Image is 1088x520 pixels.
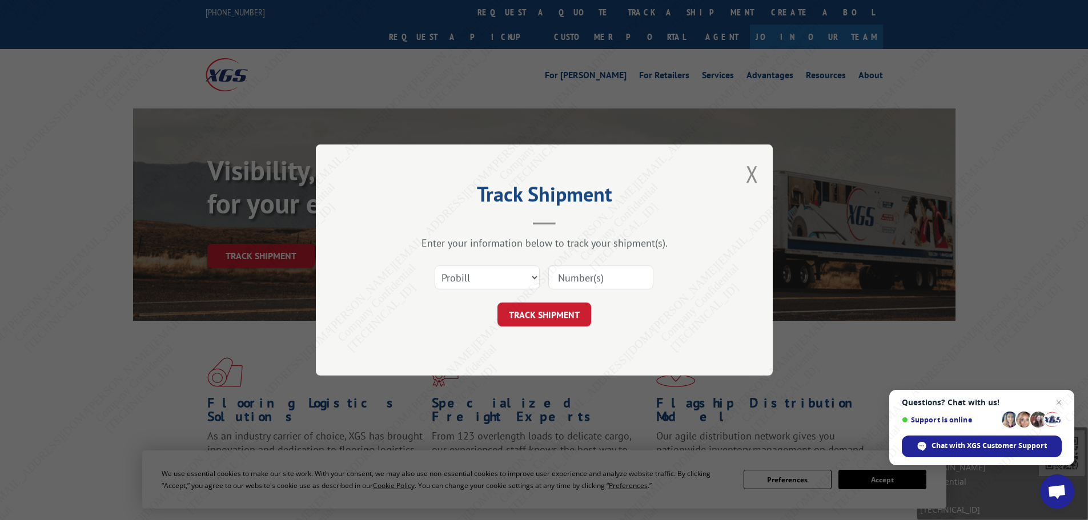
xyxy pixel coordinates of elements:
[373,236,716,249] div: Enter your information below to track your shipment(s).
[497,303,591,326] button: TRACK SHIPMENT
[373,186,716,208] h2: Track Shipment
[902,416,998,424] span: Support is online
[746,159,758,189] button: Close modal
[902,398,1062,407] span: Questions? Chat with us!
[1040,474,1074,509] a: Open chat
[932,441,1047,451] span: Chat with XGS Customer Support
[902,436,1062,457] span: Chat with XGS Customer Support
[548,265,653,289] input: Number(s)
